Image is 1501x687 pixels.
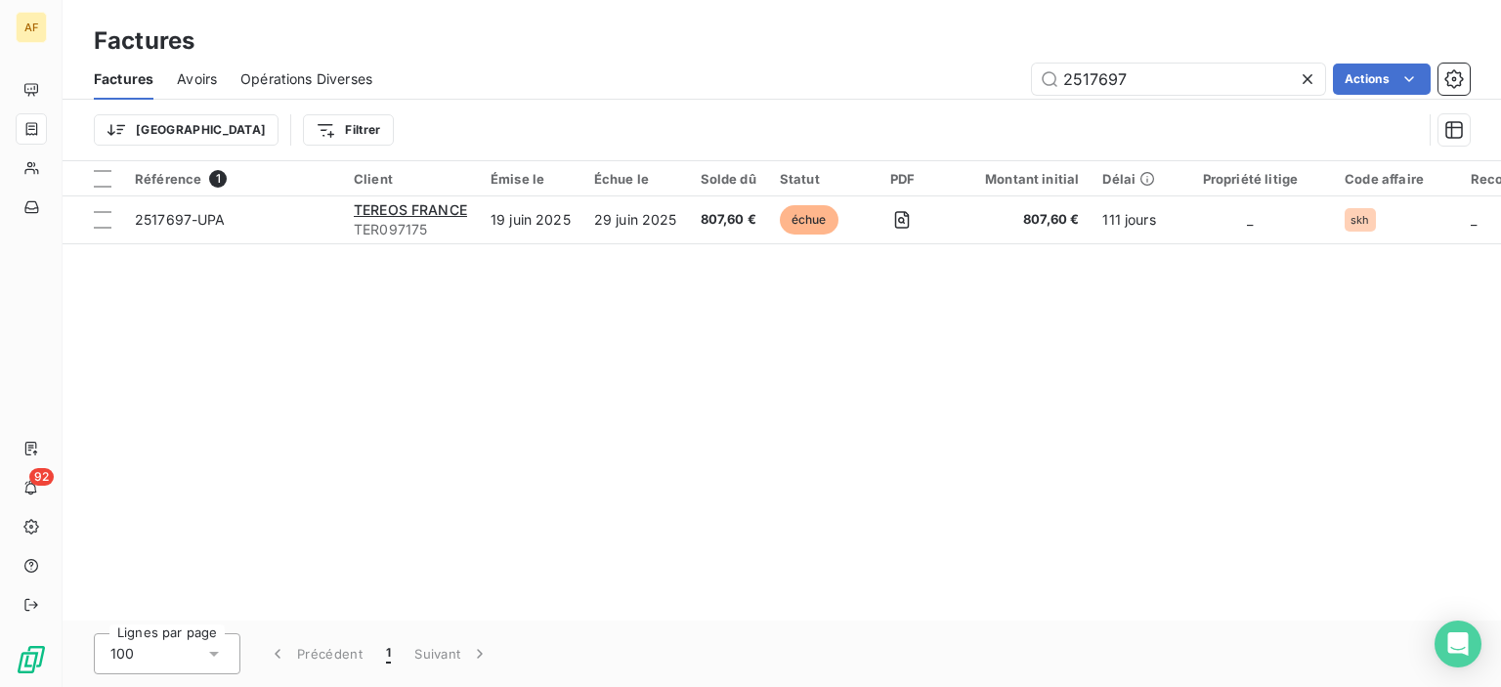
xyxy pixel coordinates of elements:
div: Client [354,171,467,187]
span: Avoirs [177,69,217,89]
td: 29 juin 2025 [582,196,689,243]
span: 1 [386,644,391,664]
span: _ [1247,211,1253,228]
span: 2517697-UPA [135,211,226,228]
button: Actions [1333,64,1431,95]
div: AF [16,12,47,43]
span: Référence [135,171,201,187]
button: Précédent [256,633,374,674]
div: PDF [867,171,938,187]
div: Délai [1102,171,1155,187]
button: Suivant [403,633,501,674]
span: Opérations Diverses [240,69,372,89]
span: 807,60 € [701,210,756,230]
img: Logo LeanPay [16,644,47,675]
span: TEREOS FRANCE [354,201,467,218]
div: Émise le [491,171,571,187]
button: 1 [374,633,403,674]
div: Montant initial [962,171,1079,187]
span: TER097175 [354,220,467,239]
span: 100 [110,644,134,664]
span: Factures [94,69,153,89]
span: 1 [209,170,227,188]
span: 807,60 € [962,210,1079,230]
div: Open Intercom Messenger [1435,621,1481,667]
span: skh [1351,214,1369,226]
span: échue [780,205,838,235]
td: 111 jours [1091,196,1167,243]
input: Rechercher [1032,64,1325,95]
h3: Factures [94,23,194,59]
span: 92 [29,468,54,486]
div: Échue le [594,171,677,187]
div: Statut [780,171,843,187]
button: [GEOGRAPHIC_DATA] [94,114,279,146]
div: Code affaire [1345,171,1447,187]
div: Solde dû [701,171,756,187]
button: Filtrer [303,114,393,146]
td: 19 juin 2025 [479,196,582,243]
div: Propriété litige [1179,171,1321,187]
span: _ [1471,211,1477,228]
